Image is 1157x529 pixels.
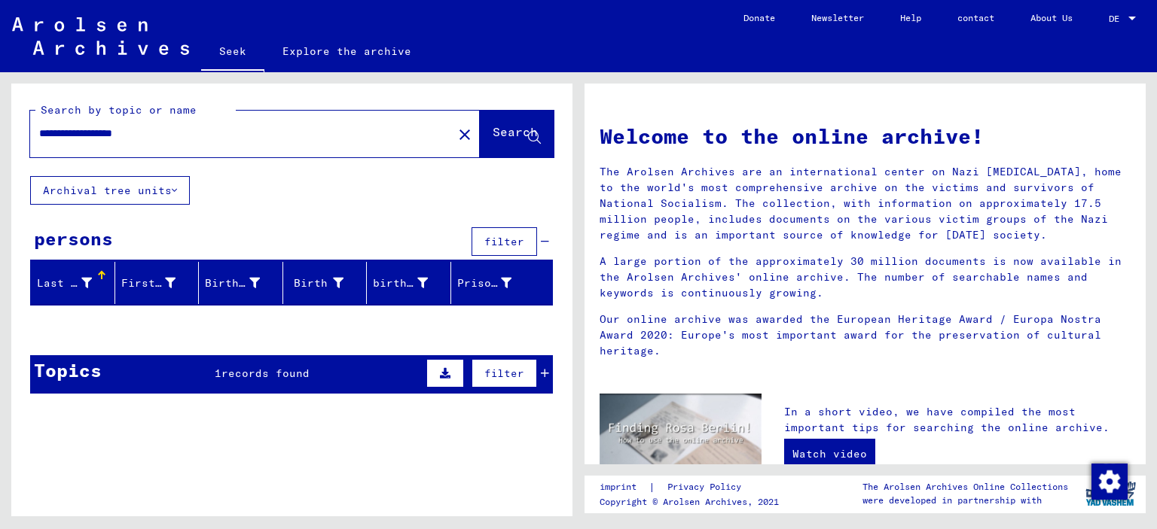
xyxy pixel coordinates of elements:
div: birth date [373,271,450,295]
img: Change consent [1091,464,1128,500]
button: Search [480,111,554,157]
font: contact [957,12,994,23]
a: Watch video [784,439,875,469]
font: Last name [37,276,98,290]
a: Explore the archive [264,33,429,69]
font: Watch video [792,447,867,461]
button: filter [472,359,537,388]
a: Seek [201,33,264,72]
font: Birth name [205,276,273,290]
font: The Arolsen Archives are an international center on Nazi [MEDICAL_DATA], home to the world's most... [600,165,1122,242]
font: Search [493,124,538,139]
font: A large portion of the approximately 30 million documents is now available in the Arolsen Archive... [600,254,1122,299]
font: birth date [373,276,441,290]
font: Welcome to the online archive! [600,123,984,149]
div: Change consent [1091,463,1127,499]
mat-header-cell: Birth name [199,262,283,304]
mat-header-cell: Last name [31,262,115,304]
a: Privacy Policy [655,479,759,495]
font: records found [221,366,310,380]
div: Birth [289,271,367,295]
button: filter [472,227,537,256]
img: yv_logo.png [1082,475,1139,512]
font: 1 [215,366,221,380]
font: persons [34,227,113,250]
img: video.jpg [600,394,762,482]
font: Archival tree units [43,184,172,197]
font: Prisoner # [457,276,525,290]
div: Last name [37,271,114,295]
font: About Us [1030,12,1073,23]
font: | [649,480,655,494]
mat-header-cell: birth date [367,262,451,304]
font: imprint [600,481,637,492]
font: filter [484,366,524,380]
font: Copyright © Arolsen Archives, 2021 [600,496,779,507]
mat-icon: close [456,126,474,144]
font: DE [1109,13,1119,24]
font: Birth [294,276,328,290]
font: Privacy Policy [667,481,741,492]
font: First name [121,276,189,290]
mat-header-cell: First name [115,262,200,304]
font: Help [900,12,921,23]
img: Arolsen_neg.svg [12,17,189,55]
font: The Arolsen Archives Online Collections [862,481,1068,492]
font: Search by topic or name [41,103,197,117]
font: filter [484,235,524,248]
font: Donate [743,12,775,23]
button: Clear [450,119,480,149]
a: imprint [600,479,649,495]
font: were developed in partnership with [862,494,1042,506]
font: Explore the archive [282,44,411,58]
font: Topics [34,359,102,382]
mat-header-cell: Birth [283,262,368,304]
div: Birth name [205,271,282,295]
font: Seek [219,44,246,58]
font: In a short video, we have compiled the most important tips for searching the online archive. [784,405,1110,434]
font: Newsletter [811,12,864,23]
mat-header-cell: Prisoner # [451,262,553,304]
div: First name [121,271,199,295]
div: Prisoner # [457,271,535,295]
button: Archival tree units [30,176,190,205]
font: Our online archive was awarded the European Heritage Award / Europa Nostra Award 2020: Europe's m... [600,312,1101,357]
